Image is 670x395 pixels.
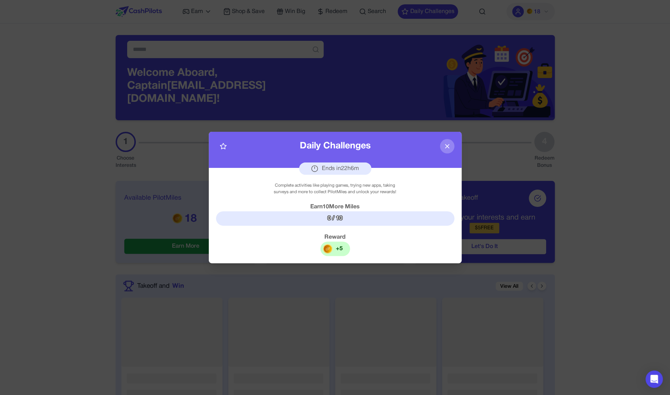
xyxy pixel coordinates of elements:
[645,370,663,388] div: Open Intercom Messenger
[323,244,332,253] img: reward
[216,211,454,226] div: 0 / 10
[216,233,454,242] div: Reward
[216,203,454,211] div: Earn 10 More Miles
[300,139,371,153] div: Daily Challenges
[299,162,371,175] div: Ends in 22 h 6 m
[267,182,403,195] div: Complete activities like playing games, trying new apps, taking surveys and more to collect Pilot...
[336,244,343,253] div: + 5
